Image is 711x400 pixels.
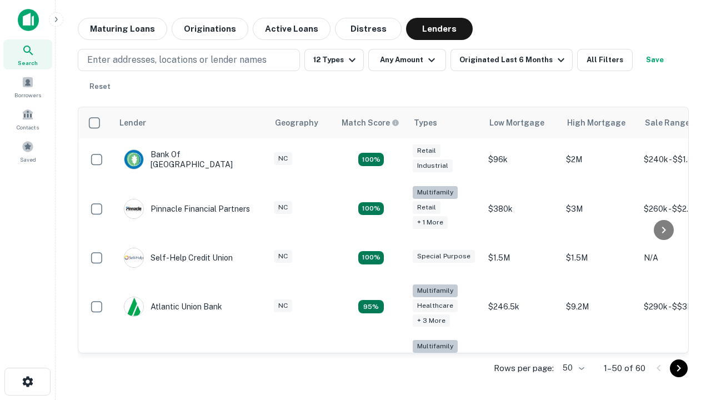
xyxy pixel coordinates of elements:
div: Matching Properties: 17, hasApolloMatch: undefined [358,202,384,216]
div: Multifamily [413,186,458,199]
div: Sale Range [645,116,690,129]
td: $2M [560,138,638,181]
div: Pinnacle Financial Partners [124,199,250,219]
a: Contacts [3,104,52,134]
h6: Match Score [342,117,397,129]
div: The Fidelity Bank [124,353,214,373]
div: Capitalize uses an advanced AI algorithm to match your search with the best lender. The match sco... [342,117,399,129]
td: $246.5k [483,279,560,335]
td: $1.5M [483,237,560,279]
span: Borrowers [14,91,41,99]
div: Geography [275,116,318,129]
button: Originated Last 6 Months [450,49,573,71]
div: Types [414,116,437,129]
div: NC [274,299,292,312]
th: Lender [113,107,268,138]
td: $3M [560,181,638,237]
div: Matching Properties: 9, hasApolloMatch: undefined [358,300,384,313]
th: Low Mortgage [483,107,560,138]
button: Maturing Loans [78,18,167,40]
div: NC [274,152,292,165]
th: High Mortgage [560,107,638,138]
th: Geography [268,107,335,138]
a: Saved [3,136,52,166]
div: + 1 more [413,216,448,229]
button: Reset [82,76,118,98]
div: Healthcare [413,299,458,312]
a: Search [3,39,52,69]
button: Go to next page [670,359,688,377]
td: $9.2M [560,279,638,335]
button: Distress [335,18,402,40]
div: Industrial [413,159,453,172]
th: Types [407,107,483,138]
th: Capitalize uses an advanced AI algorithm to match your search with the best lender. The match sco... [335,107,407,138]
p: Rows per page: [494,362,554,375]
div: NC [274,250,292,263]
div: Originated Last 6 Months [459,53,568,67]
div: Multifamily [413,340,458,353]
button: Enter addresses, locations or lender names [78,49,300,71]
button: Any Amount [368,49,446,71]
div: Retail [413,144,440,157]
td: $3.2M [560,334,638,391]
a: Borrowers [3,72,52,102]
div: High Mortgage [567,116,625,129]
button: Save your search to get updates of matches that match your search criteria. [637,49,673,71]
img: picture [124,199,143,218]
img: capitalize-icon.png [18,9,39,31]
div: Matching Properties: 11, hasApolloMatch: undefined [358,251,384,264]
td: $96k [483,138,560,181]
td: $380k [483,181,560,237]
p: Enter addresses, locations or lender names [87,53,267,67]
div: Special Purpose [413,250,475,263]
div: Self-help Credit Union [124,248,233,268]
div: Atlantic Union Bank [124,297,222,317]
span: Saved [20,155,36,164]
td: $1.5M [560,237,638,279]
button: Originations [172,18,248,40]
button: Active Loans [253,18,331,40]
img: picture [124,150,143,169]
div: NC [274,201,292,214]
div: Lender [119,116,146,129]
div: Matching Properties: 15, hasApolloMatch: undefined [358,153,384,166]
iframe: Chat Widget [655,311,711,364]
div: + 3 more [413,314,450,327]
div: Low Mortgage [489,116,544,129]
div: 50 [558,360,586,376]
button: Lenders [406,18,473,40]
img: picture [124,248,143,267]
button: 12 Types [304,49,364,71]
span: Search [18,58,38,67]
span: Contacts [17,123,39,132]
td: $246k [483,334,560,391]
div: Multifamily [413,284,458,297]
p: 1–50 of 60 [604,362,645,375]
button: All Filters [577,49,633,71]
img: picture [124,297,143,316]
div: Retail [413,201,440,214]
div: Bank Of [GEOGRAPHIC_DATA] [124,149,257,169]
